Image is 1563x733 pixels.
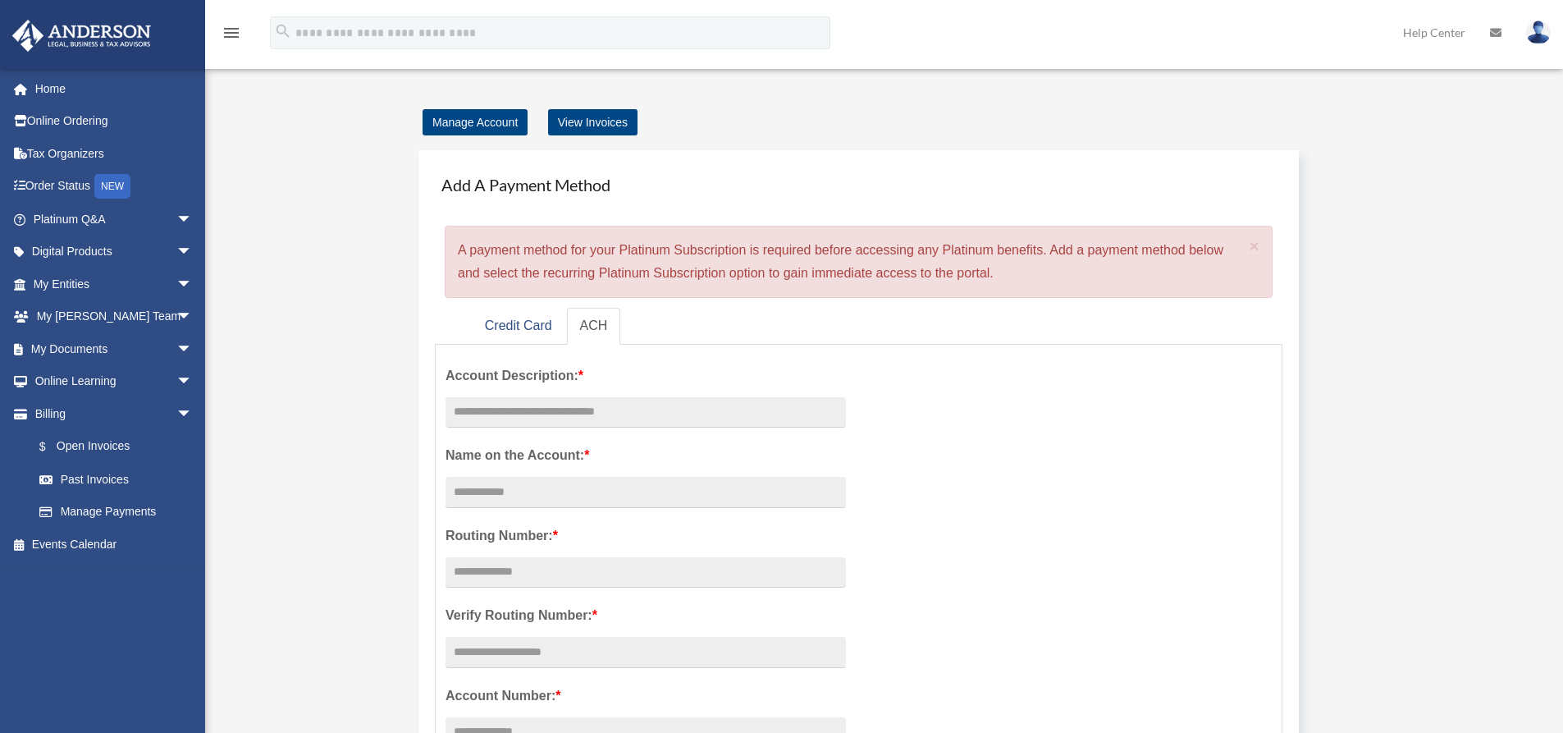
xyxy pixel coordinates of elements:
[11,268,217,300] a: My Entitiesarrow_drop_down
[176,268,209,301] span: arrow_drop_down
[7,20,156,52] img: Anderson Advisors Platinum Portal
[446,444,846,467] label: Name on the Account:
[23,430,217,464] a: $Open Invoices
[11,397,217,430] a: Billingarrow_drop_down
[446,364,846,387] label: Account Description:
[1526,21,1551,44] img: User Pic
[446,604,846,627] label: Verify Routing Number:
[222,23,241,43] i: menu
[222,29,241,43] a: menu
[1250,236,1260,255] span: ×
[446,685,846,708] label: Account Number:
[176,365,209,399] span: arrow_drop_down
[176,203,209,236] span: arrow_drop_down
[11,137,217,170] a: Tax Organizers
[472,308,565,345] a: Credit Card
[423,109,528,135] a: Manage Account
[176,300,209,334] span: arrow_drop_down
[435,167,1282,203] h4: Add A Payment Method
[176,236,209,269] span: arrow_drop_down
[548,109,638,135] a: View Invoices
[23,496,209,529] a: Manage Payments
[567,308,621,345] a: ACH
[445,226,1273,298] div: A payment method for your Platinum Subscription is required before accessing any Platinum benefit...
[176,397,209,431] span: arrow_drop_down
[11,365,217,398] a: Online Learningarrow_drop_down
[94,174,130,199] div: NEW
[11,170,217,204] a: Order StatusNEW
[11,236,217,268] a: Digital Productsarrow_drop_down
[11,105,217,138] a: Online Ordering
[11,203,217,236] a: Platinum Q&Aarrow_drop_down
[176,332,209,366] span: arrow_drop_down
[23,463,217,496] a: Past Invoices
[274,22,292,40] i: search
[11,332,217,365] a: My Documentsarrow_drop_down
[1250,237,1260,254] button: Close
[11,300,217,333] a: My [PERSON_NAME] Teamarrow_drop_down
[11,72,217,105] a: Home
[48,437,57,457] span: $
[446,525,846,547] label: Routing Number:
[11,528,217,561] a: Events Calendar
